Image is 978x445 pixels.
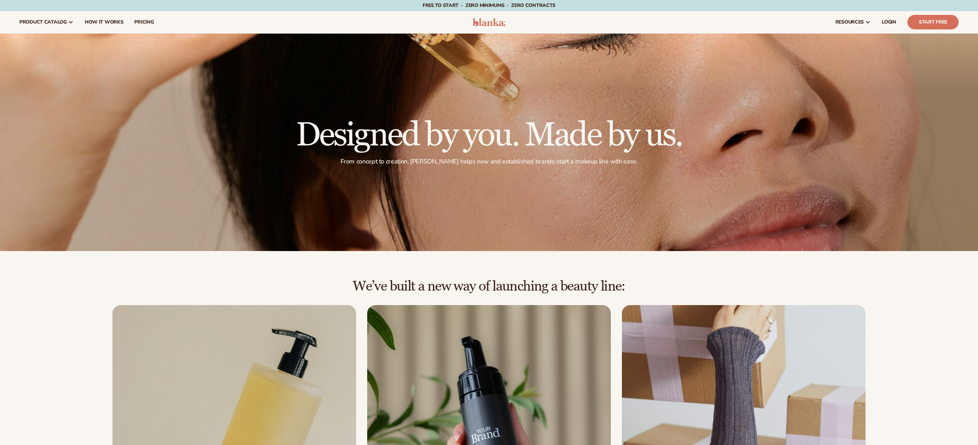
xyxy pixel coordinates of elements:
a: LOGIN [876,11,902,33]
img: logo [473,18,506,26]
a: product catalog [14,11,79,33]
h2: We’ve built a new way of launching a beauty line: [19,279,959,294]
p: From concept to creation, [PERSON_NAME] helps new and established brands start a makeup line with... [296,158,682,166]
span: How It Works [85,19,124,25]
span: Free to start · ZERO minimums · ZERO contracts [423,2,555,9]
span: product catalog [19,19,67,25]
a: Start Free [907,15,959,29]
span: LOGIN [882,19,896,25]
span: resources [835,19,864,25]
a: resources [830,11,876,33]
a: pricing [129,11,159,33]
a: How It Works [79,11,129,33]
span: pricing [134,19,154,25]
h1: Designed by you. Made by us. [296,119,682,152]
